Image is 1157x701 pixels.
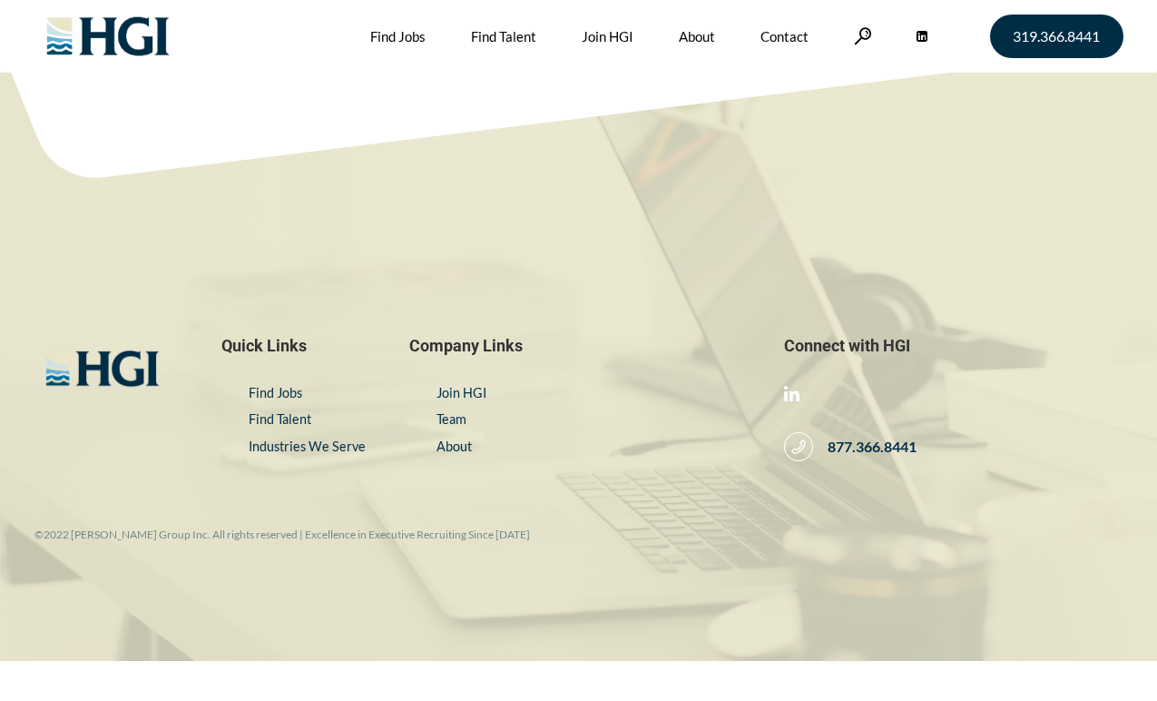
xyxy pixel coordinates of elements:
a: Team [436,411,466,427]
a: Find Jobs [249,385,302,400]
small: ©2022 [PERSON_NAME] Group Inc. All rights reserved | Excellence in Executive Recruiting Since [DATE] [34,528,530,541]
a: 877.366.8441 [784,432,917,461]
a: Join HGI [436,385,486,400]
a: Find Talent [249,411,311,427]
span: Quick Links [221,335,373,356]
span: Company Links [409,335,748,356]
span: Connect with HGI [784,335,1123,356]
span: 319.366.8441 [1013,29,1100,44]
span: 877.366.8441 [813,438,917,457]
a: Industries We Serve [249,439,366,454]
a: About [436,439,472,454]
a: 319.366.8441 [990,15,1123,58]
a: Search [854,27,872,44]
